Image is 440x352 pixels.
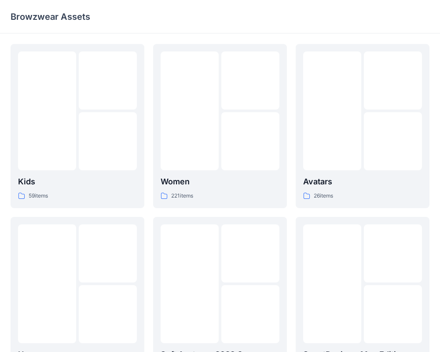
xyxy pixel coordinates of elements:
a: Kids59items [11,44,144,208]
p: Kids [18,176,137,188]
p: 221 items [171,191,193,201]
a: Avatars26items [296,44,429,208]
p: 59 items [29,191,48,201]
p: Women [161,176,279,188]
a: Women221items [153,44,287,208]
p: 26 items [314,191,333,201]
p: Browzwear Assets [11,11,90,23]
p: Avatars [303,176,422,188]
